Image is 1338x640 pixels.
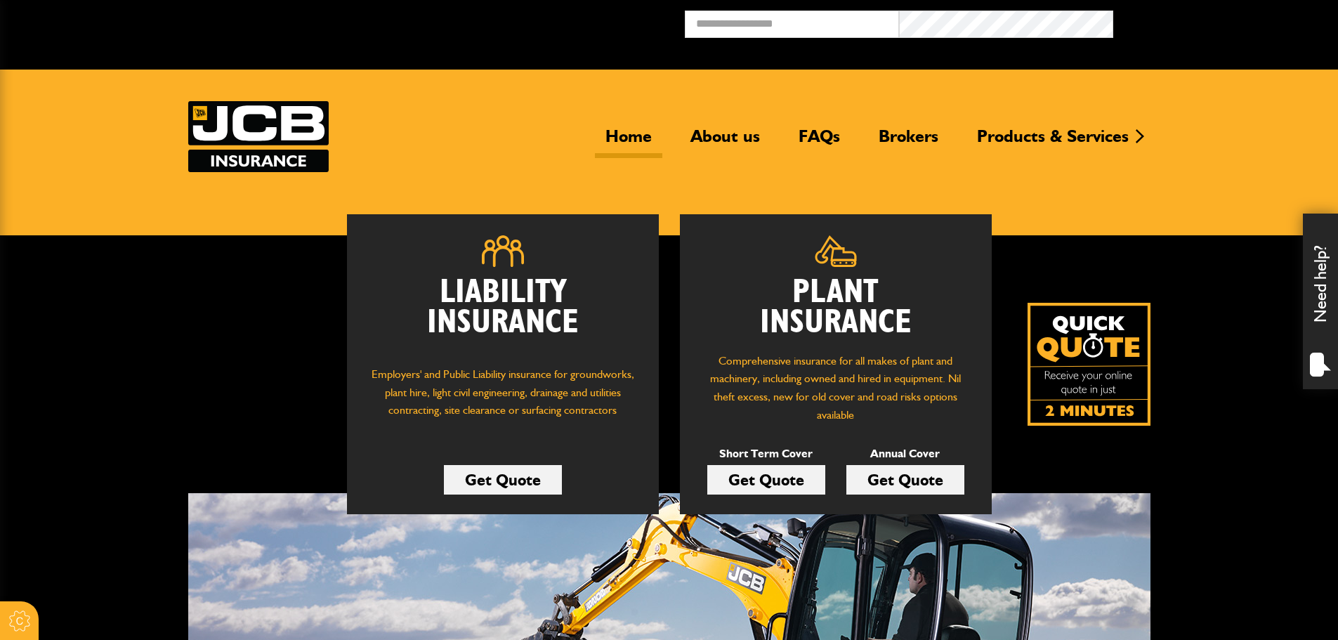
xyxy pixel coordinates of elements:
p: Short Term Cover [707,445,825,463]
a: FAQs [788,126,851,158]
button: Broker Login [1113,11,1327,32]
a: Get Quote [846,465,964,495]
a: Home [595,126,662,158]
a: Products & Services [966,126,1139,158]
a: Get Quote [707,465,825,495]
p: Employers' and Public Liability insurance for groundworks, plant hire, light civil engineering, d... [368,365,638,433]
a: Get Quote [444,465,562,495]
div: Need help? [1303,214,1338,389]
h2: Liability Insurance [368,277,638,352]
h2: Plant Insurance [701,277,971,338]
img: Quick Quote [1028,303,1150,426]
a: Brokers [868,126,949,158]
a: JCB Insurance Services [188,101,329,172]
p: Annual Cover [846,445,964,463]
a: Get your insurance quote isn just 2-minutes [1028,303,1150,426]
p: Comprehensive insurance for all makes of plant and machinery, including owned and hired in equipm... [701,352,971,424]
img: JCB Insurance Services logo [188,101,329,172]
a: About us [680,126,770,158]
